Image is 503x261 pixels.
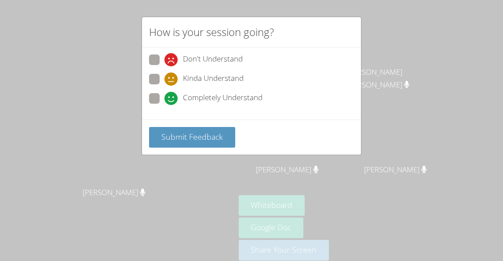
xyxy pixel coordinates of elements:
[183,72,244,86] span: Kinda Understand
[149,24,274,40] h2: How is your session going?
[183,92,262,105] span: Completely Understand
[149,127,235,148] button: Submit Feedback
[183,53,243,66] span: Don't Understand
[161,131,223,142] span: Submit Feedback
